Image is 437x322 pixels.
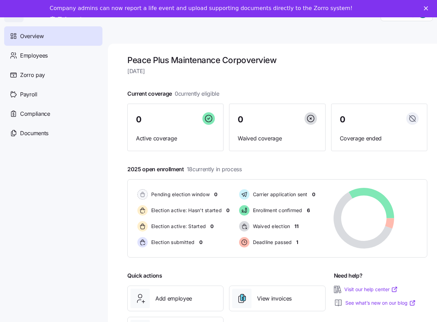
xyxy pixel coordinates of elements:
span: [DATE] [127,67,427,76]
span: Add employee [155,294,192,303]
span: 0 [226,207,229,214]
span: 0 currently eligible [175,89,219,98]
span: Zorro pay [20,71,45,79]
span: View invoices [257,294,292,303]
h1: Peace Plus Maintenance Corp overview [127,55,427,66]
span: 0 [214,191,217,198]
span: Carrier application sent [251,191,308,198]
a: Visit our help center [344,286,398,293]
span: Employees [20,51,48,60]
span: 18 currently in process [187,165,242,174]
span: Waived coverage [238,134,317,143]
span: Election submitted [149,239,195,246]
a: Documents [4,123,102,143]
span: 0 [210,223,213,230]
span: Quick actions [127,271,162,280]
span: 11 [294,223,298,230]
a: Zorro pay [4,65,102,85]
span: Current coverage [127,89,219,98]
div: Company admins can now report a life event and upload supporting documents directly to the Zorro ... [50,5,353,12]
span: Waived election [251,223,290,230]
span: 0 [238,115,243,124]
a: Compliance [4,104,102,123]
a: Employees [4,46,102,65]
span: Payroll [20,90,37,99]
span: Enrollment confirmed [251,207,302,214]
span: 0 [199,239,202,246]
span: 0 [312,191,315,198]
span: Pending election window [149,191,210,198]
span: 1 [296,239,298,246]
div: Close [424,6,431,10]
span: Need help? [334,271,363,280]
a: Overview [4,26,102,46]
span: Election active: Hasn't started [149,207,222,214]
span: 0 [340,115,345,124]
span: Deadline passed [251,239,292,246]
span: Coverage ended [340,134,419,143]
span: 0 [136,115,142,124]
span: 6 [307,207,310,214]
span: Election active: Started [149,223,206,230]
span: Compliance [20,110,50,118]
a: Take a tour [50,16,93,24]
span: Active coverage [136,134,215,143]
span: Overview [20,32,44,41]
span: Documents [20,129,48,138]
a: See what’s new on our blog [345,299,416,306]
a: Payroll [4,85,102,104]
span: 2025 open enrollment [127,165,242,174]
